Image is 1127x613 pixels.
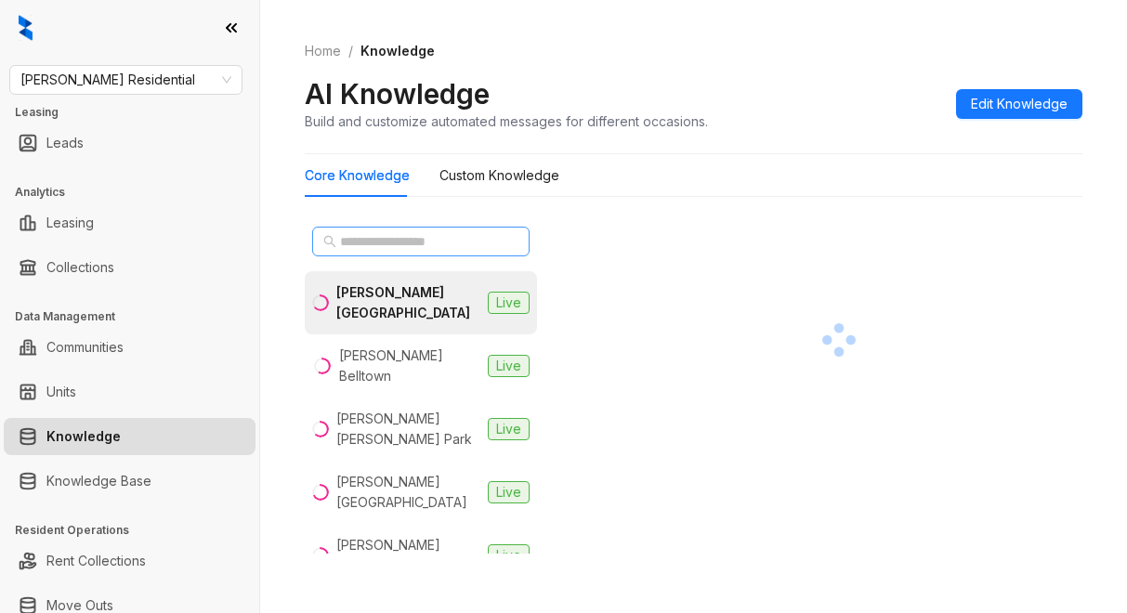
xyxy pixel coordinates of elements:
a: Home [301,41,345,61]
li: Collections [4,249,256,286]
li: / [348,41,353,61]
a: Leasing [46,204,94,241]
a: Collections [46,249,114,286]
li: Leads [4,124,256,162]
a: Units [46,373,76,411]
div: [PERSON_NAME] Belltown [339,346,480,386]
span: Griffis Residential [20,66,231,94]
div: Build and customize automated messages for different occasions. [305,111,708,131]
a: Knowledge [46,418,121,455]
h3: Data Management [15,308,259,325]
span: Live [488,418,530,440]
h2: AI Knowledge [305,76,490,111]
li: Leasing [4,204,256,241]
a: Rent Collections [46,542,146,580]
span: Live [488,355,530,377]
a: Knowledge Base [46,463,151,500]
div: [PERSON_NAME] [GEOGRAPHIC_DATA] [336,282,480,323]
span: Live [488,481,530,503]
div: [PERSON_NAME] [PERSON_NAME] Park [336,409,480,450]
button: Edit Knowledge [956,89,1082,119]
li: Communities [4,329,256,366]
div: [PERSON_NAME][GEOGRAPHIC_DATA] [336,472,480,513]
li: Knowledge [4,418,256,455]
span: Live [488,544,530,567]
div: Custom Knowledge [439,165,559,186]
span: search [323,235,336,248]
li: Units [4,373,256,411]
div: Core Knowledge [305,165,410,186]
img: logo [19,15,33,41]
span: Live [488,292,530,314]
h3: Leasing [15,104,259,121]
h3: Resident Operations [15,522,259,539]
div: [PERSON_NAME][GEOGRAPHIC_DATA] [336,535,480,576]
a: Communities [46,329,124,366]
span: Edit Knowledge [971,94,1068,114]
span: Knowledge [360,43,435,59]
h3: Analytics [15,184,259,201]
li: Rent Collections [4,542,256,580]
li: Knowledge Base [4,463,256,500]
a: Leads [46,124,84,162]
